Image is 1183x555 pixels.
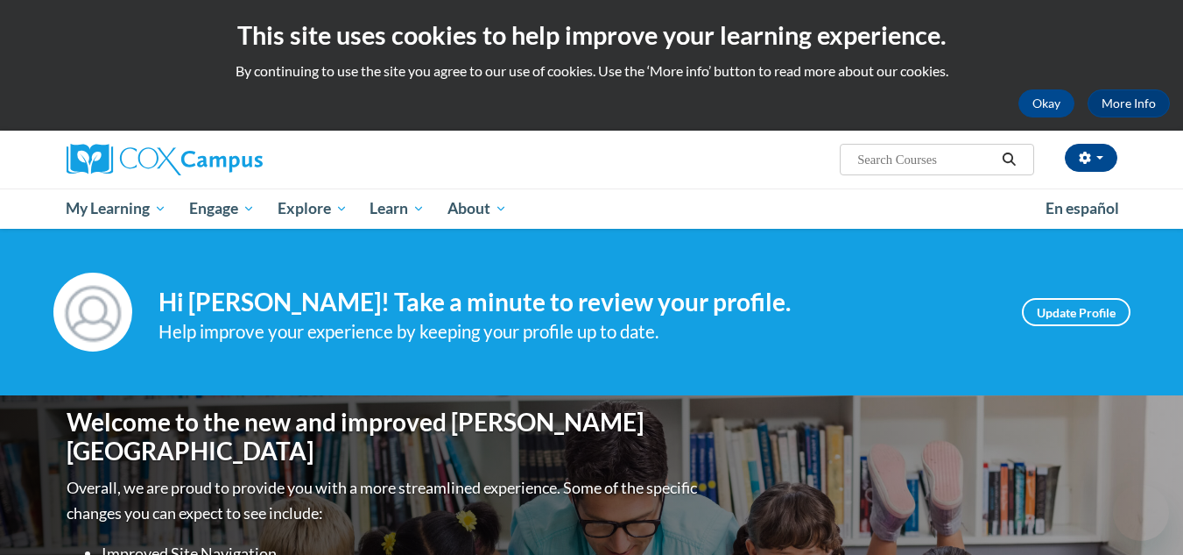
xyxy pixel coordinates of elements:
a: Learn [358,189,436,229]
img: Cox Campus [67,144,263,175]
span: About [447,198,507,219]
iframe: Button to launch messaging window [1113,485,1169,541]
button: Search [996,149,1022,170]
h1: Welcome to the new and improved [PERSON_NAME][GEOGRAPHIC_DATA] [67,408,701,466]
h2: This site uses cookies to help improve your learning experience. [13,18,1170,53]
span: Explore [278,198,348,219]
span: Engage [189,198,255,219]
img: Profile Image [53,273,132,352]
a: More Info [1088,89,1170,117]
a: My Learning [55,189,179,229]
button: Okay [1018,89,1074,117]
div: Help improve your experience by keeping your profile up to date. [158,317,996,346]
span: En español [1046,199,1119,217]
h4: Hi [PERSON_NAME]! Take a minute to review your profile. [158,288,996,317]
a: Update Profile [1022,298,1130,326]
p: Overall, we are proud to provide you with a more streamlined experience. Some of the specific cha... [67,475,701,526]
div: Main menu [40,189,1144,229]
a: Cox Campus [67,144,399,175]
a: Engage [178,189,266,229]
button: Account Settings [1065,144,1117,172]
span: My Learning [66,198,166,219]
span: Learn [370,198,425,219]
p: By continuing to use the site you agree to our use of cookies. Use the ‘More info’ button to read... [13,61,1170,81]
a: En español [1034,190,1130,227]
a: About [436,189,518,229]
a: Explore [266,189,359,229]
input: Search Courses [856,149,996,170]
